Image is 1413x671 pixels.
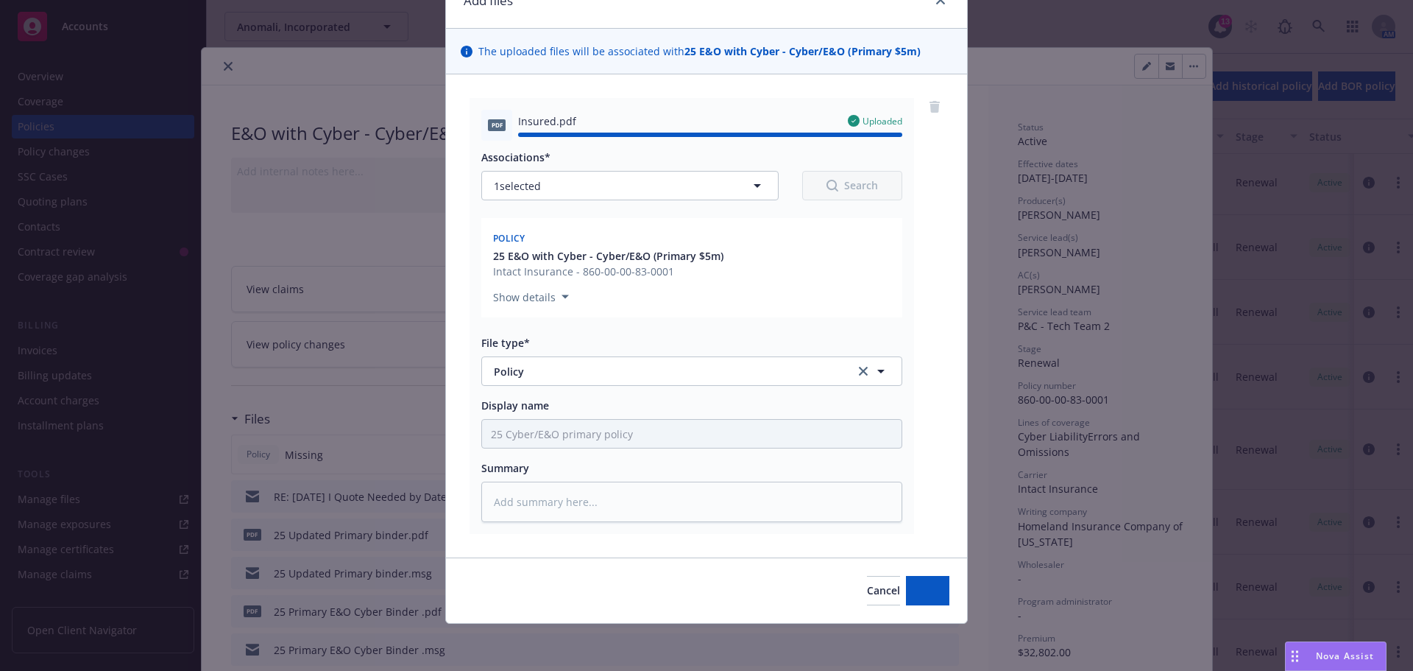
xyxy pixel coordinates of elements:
[1316,650,1374,662] span: Nova Assist
[867,583,900,597] span: Cancel
[482,420,902,448] input: Add display name here...
[867,576,900,605] button: Cancel
[1285,642,1387,671] button: Nova Assist
[481,461,529,475] span: Summary
[906,583,949,597] span: Add files
[906,576,949,605] button: Add files
[1286,642,1304,670] div: Drag to move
